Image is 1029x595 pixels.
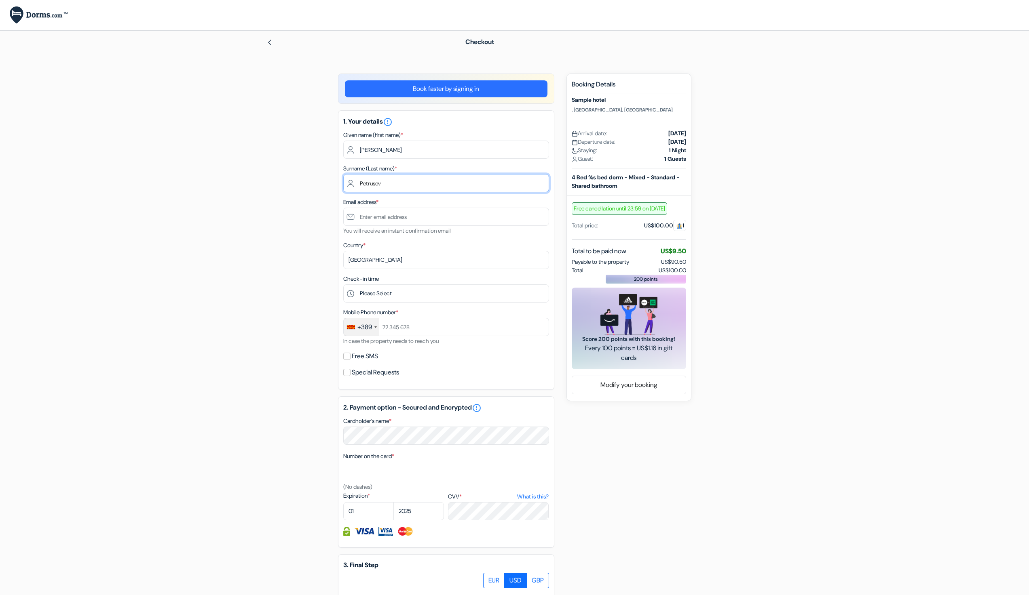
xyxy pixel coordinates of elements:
strong: [DATE] [668,129,686,138]
a: Book faster by signing in [345,80,547,97]
a: What is this? [517,492,549,501]
img: user_icon.svg [572,156,578,162]
span: 200 points [634,275,658,283]
span: Every 100 points = US$1.16 in gift cards [581,343,676,363]
img: calendar.svg [572,139,578,145]
span: Checkout [465,38,494,46]
small: In case the property needs to reach you [343,337,439,345]
span: Payable to the property [572,258,629,266]
label: Email address [343,198,378,206]
h5: Sample hotel [572,97,686,103]
div: US$100.00 [644,221,686,230]
label: USD [504,573,527,588]
span: Staying: [572,146,597,155]
small: You will receive an instant confirmation email [343,227,451,234]
div: Total price: [572,221,598,230]
label: Expiration [343,492,444,500]
span: US$9.50 [661,247,686,255]
img: calendar.svg [572,131,578,137]
label: CVV [448,492,549,501]
img: Dorms.com [10,6,68,24]
img: Visa [354,527,374,536]
label: Country [343,241,366,250]
label: Surname (Last name) [343,164,397,173]
input: Enter first name [343,141,549,159]
a: Modify your booking [572,377,686,393]
span: Arrival date: [572,129,607,138]
span: US$100.00 [659,266,686,275]
div: +389 [357,322,372,332]
span: Total to be paid now [572,246,626,256]
label: Mobile Phone number [343,308,398,317]
strong: 1 Guests [664,155,686,163]
a: error_outline [383,117,393,126]
label: GBP [526,573,549,588]
h5: 3. Final Step [343,561,549,569]
span: Free cancellation until 23:59 on [DATE] [572,202,667,215]
img: Master Card [397,527,414,536]
p: , [GEOGRAPHIC_DATA], [GEOGRAPHIC_DATA] [572,107,686,113]
strong: 1 Night [669,146,686,155]
span: Score 200 points with this booking! [581,335,676,343]
span: Departure date: [572,138,615,146]
h5: 1. Your details [343,117,549,127]
span: Guest: [572,155,593,163]
label: Given name (first name) [343,131,403,139]
h5: Booking Details [572,80,686,93]
img: guest.svg [676,223,682,229]
input: Enter last name [343,174,549,192]
span: Total [572,266,583,275]
img: moon.svg [572,148,578,154]
div: Macedonia (FYROM) (Македонија): +389 [344,318,379,336]
div: Basic radio toggle button group [484,573,549,588]
b: 4 Bed %s bed dorm - Mixed - Standard - Shared bathroom [572,174,680,189]
label: Cardholder’s name [343,417,391,425]
a: error_outline [472,403,482,413]
img: left_arrow.svg [266,39,273,46]
label: Check-in time [343,275,379,283]
label: Special Requests [352,367,399,378]
label: Free SMS [352,351,378,362]
small: (No dashes) [343,483,372,490]
input: 72 345 678 [343,318,549,336]
input: Enter email address [343,208,549,226]
i: error_outline [383,117,393,127]
label: EUR [483,573,505,588]
label: Number on the card [343,452,394,460]
span: 1 [673,220,686,231]
strong: [DATE] [668,138,686,146]
img: Credit card information fully secured and encrypted [343,527,350,536]
img: Visa Electron [378,527,393,536]
img: gift_card_hero_new.png [600,294,657,335]
h5: 2. Payment option - Secured and Encrypted [343,403,549,413]
span: US$90.50 [661,258,686,265]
